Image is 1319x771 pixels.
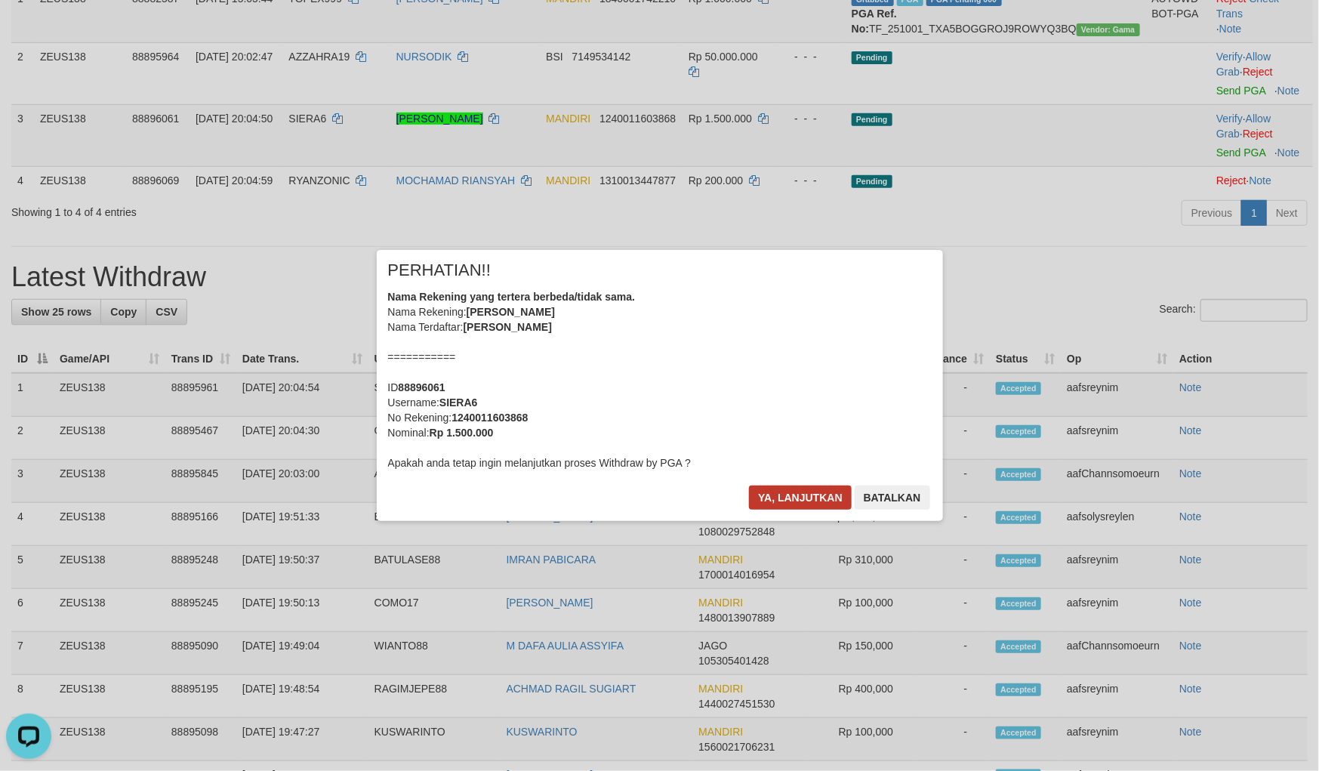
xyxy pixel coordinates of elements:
[388,289,932,470] div: Nama Rekening: Nama Terdaftar: =========== ID Username: No Rekening: Nominal: Apakah anda tetap i...
[6,6,51,51] button: Open LiveChat chat widget
[388,291,636,303] b: Nama Rekening yang tertera berbeda/tidak sama.
[388,263,492,278] span: PERHATIAN!!
[451,412,528,424] b: 1240011603868
[855,486,930,510] button: Batalkan
[430,427,494,439] b: Rp 1.500.000
[749,486,852,510] button: Ya, lanjutkan
[464,321,552,333] b: [PERSON_NAME]
[467,306,555,318] b: [PERSON_NAME]
[399,381,445,393] b: 88896061
[439,396,478,409] b: SIERA6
